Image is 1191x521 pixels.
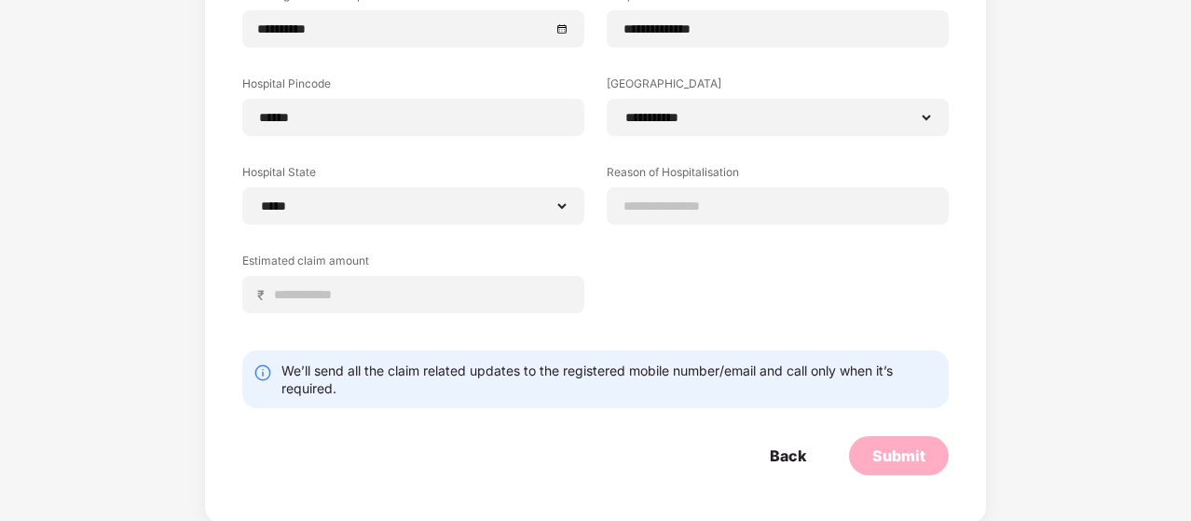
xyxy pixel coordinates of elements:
[770,446,806,466] div: Back
[872,446,925,466] div: Submit
[257,286,272,304] span: ₹
[242,164,584,187] label: Hospital State
[242,75,584,99] label: Hospital Pincode
[607,164,949,187] label: Reason of Hospitalisation
[607,75,949,99] label: [GEOGRAPHIC_DATA]
[253,363,272,382] img: svg+xml;base64,PHN2ZyBpZD0iSW5mby0yMHgyMCIgeG1sbnM9Imh0dHA6Ly93d3cudzMub3JnLzIwMDAvc3ZnIiB3aWR0aD...
[242,253,584,276] label: Estimated claim amount
[281,362,938,397] div: We’ll send all the claim related updates to the registered mobile number/email and call only when...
